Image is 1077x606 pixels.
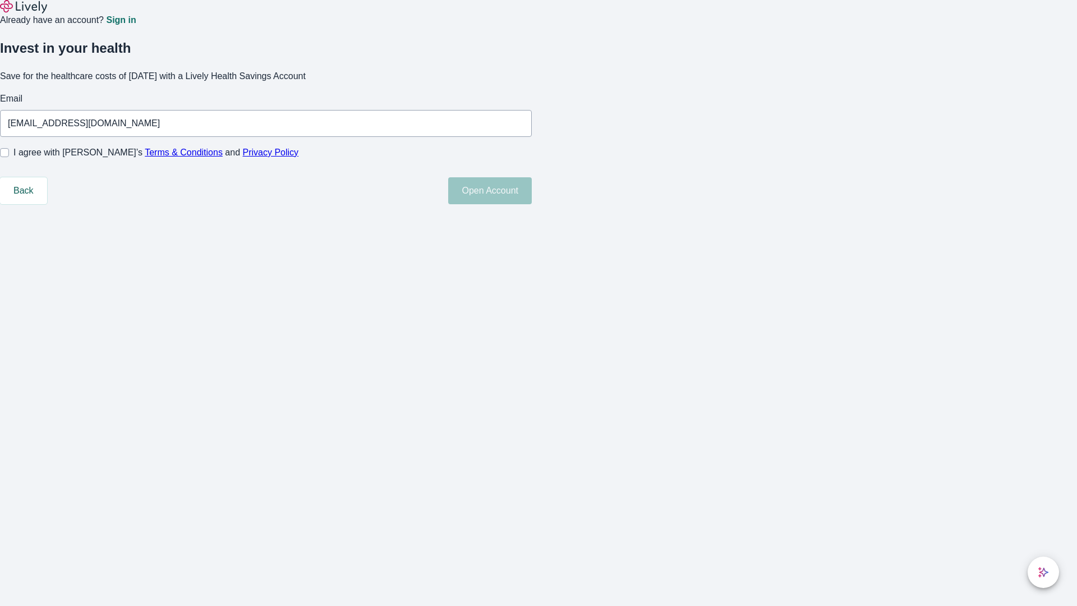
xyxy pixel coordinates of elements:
a: Sign in [106,16,136,25]
button: chat [1028,557,1059,588]
svg: Lively AI Assistant [1038,567,1049,578]
a: Privacy Policy [243,148,299,157]
a: Terms & Conditions [145,148,223,157]
span: I agree with [PERSON_NAME]’s and [13,146,298,159]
